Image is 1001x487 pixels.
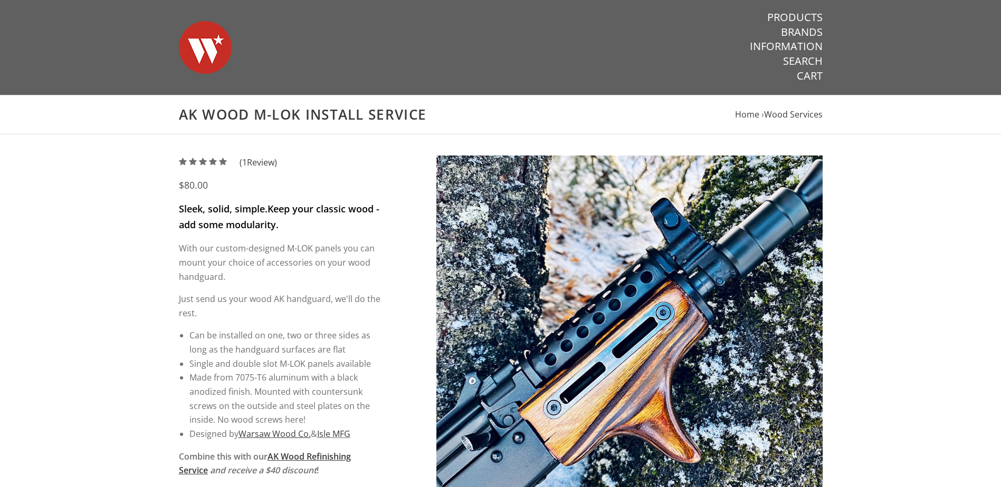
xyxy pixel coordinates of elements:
[767,11,823,24] a: Products
[189,328,381,356] li: Can be installed on one, two or three sides as long as the handguard surfaces are flat
[179,451,351,476] strong: Combine this with our !
[240,155,277,170] span: ( Review)
[797,69,823,83] a: Cart
[179,292,381,320] p: Just send us your wood AK handguard, we'll do the rest.
[242,157,247,168] span: 1
[179,202,268,215] strong: Sleek, solid, simple.
[317,428,350,440] a: Isle MFG
[781,25,823,39] a: Brands
[239,428,311,440] a: Warsaw Wood Co.
[189,357,381,371] li: Single and double slot M-LOK panels available
[189,427,381,441] li: Designed by &
[750,40,823,53] a: Information
[210,464,317,476] em: and receive a $40 discount
[783,54,823,68] a: Search
[179,241,381,284] p: With our custom-designed M-LOK panels you can mount your choice of accessories on your wood handg...
[189,371,381,427] li: Made from 7075-T6 aluminum with a black anodized finish. Mounted with countersunk screws on the o...
[761,108,823,122] li: ›
[179,179,208,191] span: $80.00
[735,109,759,120] a: Home
[179,202,379,231] strong: Keep your classic wood - add some modularity.
[179,157,277,168] a: (1Review)
[179,11,232,84] img: Warsaw Wood Co.
[179,106,823,123] h1: AK Wood M-LOK Install Service
[764,109,823,120] a: Wood Services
